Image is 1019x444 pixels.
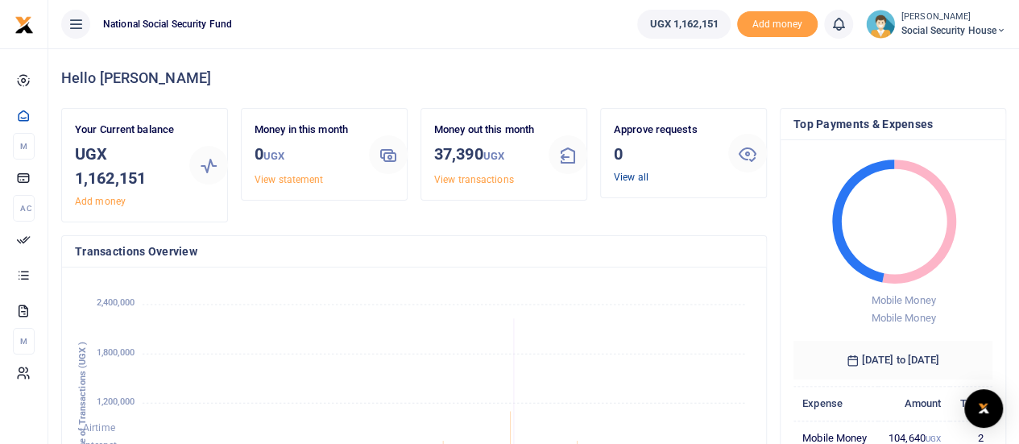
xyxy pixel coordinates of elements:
small: UGX [926,434,941,443]
li: Ac [13,195,35,222]
h3: 37,390 [434,142,536,168]
p: Approve requests [614,122,715,139]
th: Expense [793,386,878,421]
a: View transactions [434,174,514,185]
img: profile-user [866,10,895,39]
span: UGX 1,162,151 [649,16,718,32]
h3: UGX 1,162,151 [75,142,176,190]
p: Money in this month [255,122,356,139]
span: Mobile Money [871,294,935,306]
tspan: 1,200,000 [97,396,135,407]
h3: 0 [614,142,715,166]
a: View statement [255,174,323,185]
a: logo-small logo-large logo-large [14,18,34,30]
small: UGX [483,150,503,162]
small: UGX [263,150,284,162]
span: Add money [737,11,818,38]
tspan: 2,400,000 [97,298,135,309]
h4: Transactions Overview [75,243,753,260]
a: UGX 1,162,151 [637,10,730,39]
h3: 0 [255,142,356,168]
span: Airtime [83,422,115,434]
p: Money out this month [434,122,536,139]
a: Add money [737,17,818,29]
span: Mobile Money [871,312,935,324]
a: View all [614,172,648,183]
h4: Hello [PERSON_NAME] [61,69,1006,87]
a: Add money [75,196,126,207]
th: Txns [950,386,992,421]
img: logo-small [14,15,34,35]
small: [PERSON_NAME] [901,10,1006,24]
li: Toup your wallet [737,11,818,38]
p: Your Current balance [75,122,176,139]
span: National Social Security Fund [97,17,238,31]
li: M [13,133,35,160]
th: Amount [878,386,950,421]
a: profile-user [PERSON_NAME] Social Security House [866,10,1006,39]
li: Wallet ballance [631,10,736,39]
div: Open Intercom Messenger [964,389,1003,428]
h4: Top Payments & Expenses [793,115,992,133]
span: Social Security House [901,23,1006,38]
tspan: 1,800,000 [97,347,135,358]
h6: [DATE] to [DATE] [793,341,992,380]
li: M [13,328,35,355]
